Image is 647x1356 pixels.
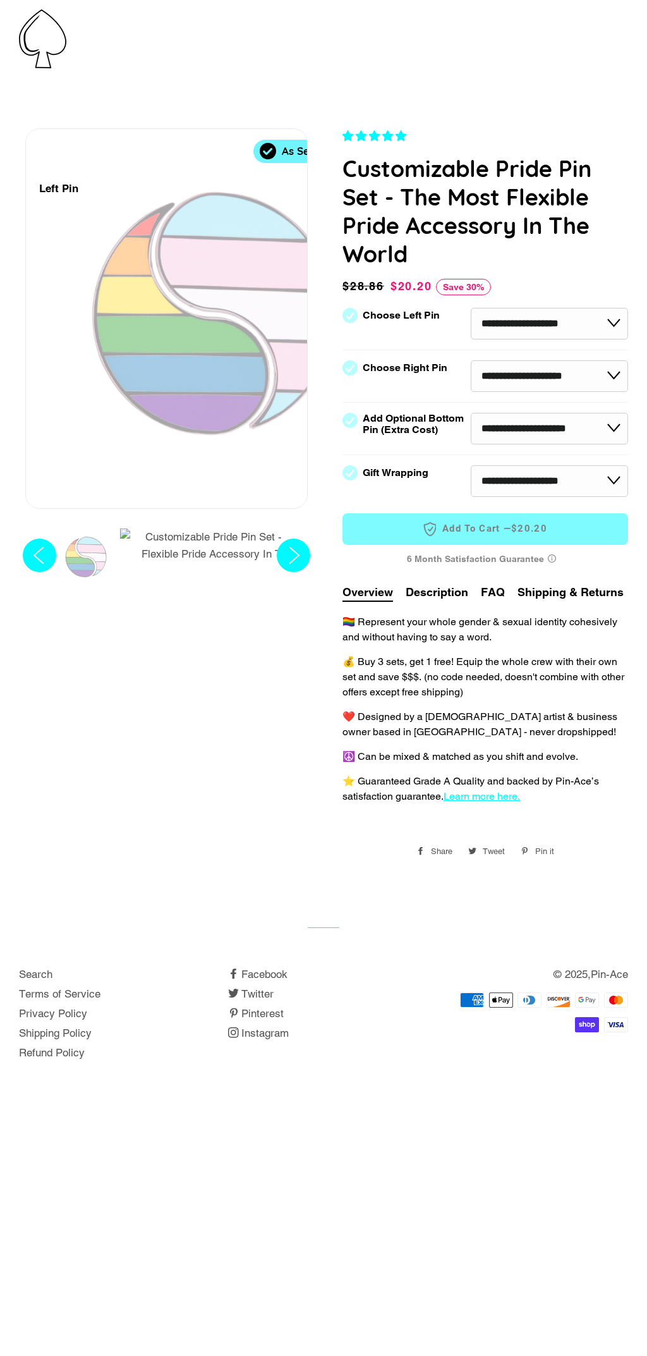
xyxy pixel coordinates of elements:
button: Add to Cart —$20.20 [342,513,628,545]
a: Learn more here. [444,790,520,802]
button: FAQ [481,583,505,601]
a: Terms of Service [19,987,100,1000]
p: ☮️ Can be mixed & matched as you shift and evolve. [342,749,628,764]
a: Facebook [228,968,287,980]
p: 🏳️‍🌈 Represent your whole gender & sexual identity cohesively and without having to say a word. [342,614,628,645]
div: 6 Month Satisfaction Guarantee [342,547,628,571]
span: Tweet [483,842,511,861]
span: $20.20 [511,522,547,535]
a: Pinterest [228,1007,284,1020]
span: Share [431,842,459,861]
span: $28.86 [342,278,387,295]
a: Twitter [228,987,274,1000]
a: Refund Policy [19,1046,85,1059]
a: Shipping Policy [19,1027,92,1039]
a: Search [19,968,52,980]
label: Choose Right Pin [363,362,447,374]
button: Description [406,583,468,601]
button: Previous slide [19,528,60,587]
label: Choose Left Pin [363,310,440,321]
p: ⭐️ Guaranteed Grade A Quality and backed by Pin-Ace’s satisfaction guarantee. [342,774,628,804]
p: 💰 Buy 3 sets, get 1 free! Equip the whole crew with their own set and save $$$. (no code needed, ... [342,654,628,700]
span: Add to Cart — [361,521,609,537]
label: Add Optional Bottom Pin (Extra Cost) [363,413,469,436]
p: ❤️ Designed by a [DEMOGRAPHIC_DATA] artist & business owner based in [GEOGRAPHIC_DATA] - never dr... [342,709,628,740]
span: Save 30% [436,279,491,295]
button: Shipping & Returns [517,583,624,601]
a: Pin-Ace [591,968,628,980]
h1: Customizable Pride Pin Set - The Most Flexible Pride Accessory In The World [342,154,628,268]
button: Next slide [273,528,314,587]
a: Instagram [228,1027,289,1039]
button: Customizable Pride Pin Set - The Most Flexible Pride Accessory In The World [116,528,348,568]
span: 4.83 stars [342,130,409,142]
img: Pin-Ace [19,9,66,68]
label: Gift Wrapping [363,467,428,479]
a: Privacy Policy [19,1007,87,1020]
p: © 2025, [438,966,628,983]
button: Overview [342,583,393,602]
img: Customizable Pride Pin Set - The Most Flexible Pride Accessory In The World [120,528,344,562]
span: $20.20 [390,279,432,293]
span: Pin it [535,842,560,861]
